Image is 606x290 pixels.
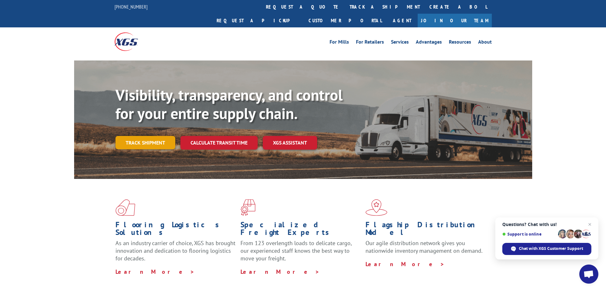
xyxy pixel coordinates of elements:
a: For Mills [330,39,349,46]
img: xgs-icon-flagship-distribution-model-red [366,199,387,216]
a: Learn More > [115,268,195,275]
a: For Retailers [356,39,384,46]
a: About [478,39,492,46]
a: Advantages [416,39,442,46]
span: Chat with XGS Customer Support [502,243,591,255]
span: Our agile distribution network gives you nationwide inventory management on demand. [366,239,483,254]
a: Resources [449,39,471,46]
a: [PHONE_NUMBER] [115,4,148,10]
a: Track shipment [115,136,175,149]
a: XGS ASSISTANT [263,136,317,150]
span: As an industry carrier of choice, XGS has brought innovation and dedication to flooring logistics... [115,239,235,262]
a: Learn More > [366,260,445,268]
a: Learn More > [240,268,320,275]
span: Chat with XGS Customer Support [519,246,583,251]
img: xgs-icon-focused-on-flooring-red [240,199,255,216]
h1: Specialized Freight Experts [240,221,361,239]
a: Join Our Team [418,14,492,27]
a: Agent [387,14,418,27]
h1: Flooring Logistics Solutions [115,221,236,239]
span: Support is online [502,232,556,237]
p: From 123 overlength loads to delicate cargo, our experienced staff knows the best way to move you... [240,239,361,268]
a: Open chat [579,265,598,284]
a: Request a pickup [212,14,304,27]
a: Calculate transit time [180,136,258,150]
h1: Flagship Distribution Model [366,221,486,239]
b: Visibility, transparency, and control for your entire supply chain. [115,85,343,123]
a: Customer Portal [304,14,387,27]
a: Services [391,39,409,46]
span: Questions? Chat with us! [502,222,591,227]
img: xgs-icon-total-supply-chain-intelligence-red [115,199,135,216]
